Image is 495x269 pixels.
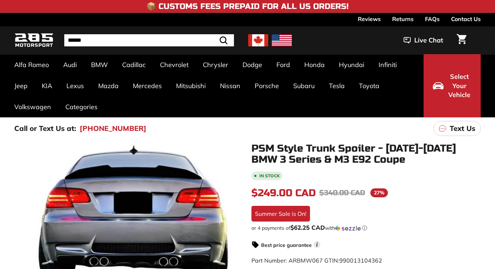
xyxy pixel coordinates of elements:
a: Reviews [358,13,381,25]
a: Subaru [286,75,322,96]
a: Lexus [59,75,91,96]
span: $62.25 CAD [290,224,325,231]
a: Ford [269,54,297,75]
b: In stock [259,174,280,178]
a: Toyota [352,75,386,96]
a: Nissan [213,75,247,96]
strong: Best price guarantee [261,242,312,248]
p: Call or Text Us at: [14,123,76,134]
a: Jeep [7,75,35,96]
a: [PHONE_NUMBER] [80,123,146,134]
img: Sezzle [335,225,361,232]
span: $340.00 CAD [319,188,365,197]
span: Live Chat [414,36,443,45]
a: Dodge [235,54,269,75]
a: Categories [58,96,105,117]
a: Mercedes [126,75,169,96]
span: Select Your Vehicle [447,72,471,100]
span: $249.00 CAD [251,187,316,199]
input: Search [64,34,234,46]
a: Mazda [91,75,126,96]
a: Returns [392,13,414,25]
h4: 📦 Customs Fees Prepaid for All US Orders! [146,2,349,11]
a: BMW [84,54,115,75]
span: 990013104362 [339,257,382,264]
div: or 4 payments of with [251,224,481,232]
a: Porsche [247,75,286,96]
img: Logo_285_Motorsport_areodynamics_components [14,32,54,49]
p: Text Us [450,123,475,134]
a: Infiniti [371,54,404,75]
span: 27% [370,188,388,197]
a: Cart [452,28,471,52]
h1: PSM Style Trunk Spoiler - [DATE]-[DATE] BMW 3 Series & M3 E92 Coupe [251,143,481,165]
a: Cadillac [115,54,153,75]
a: Honda [297,54,332,75]
a: Contact Us [451,13,481,25]
a: KIA [35,75,59,96]
span: Part Number: ARBMW067 GTIN: [251,257,382,264]
div: or 4 payments of$62.25 CADwithSezzle Click to learn more about Sezzle [251,224,481,232]
a: Audi [56,54,84,75]
a: Chevrolet [153,54,196,75]
span: i [314,241,320,248]
a: Volkswagen [7,96,58,117]
button: Live Chat [394,31,452,49]
a: Hyundai [332,54,371,75]
a: Tesla [322,75,352,96]
a: Text Us [434,121,481,136]
a: FAQs [425,13,440,25]
a: Chrysler [196,54,235,75]
a: Alfa Romeo [7,54,56,75]
button: Select Your Vehicle [424,54,481,117]
a: Mitsubishi [169,75,213,96]
div: Summer Sale is On! [251,206,310,222]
